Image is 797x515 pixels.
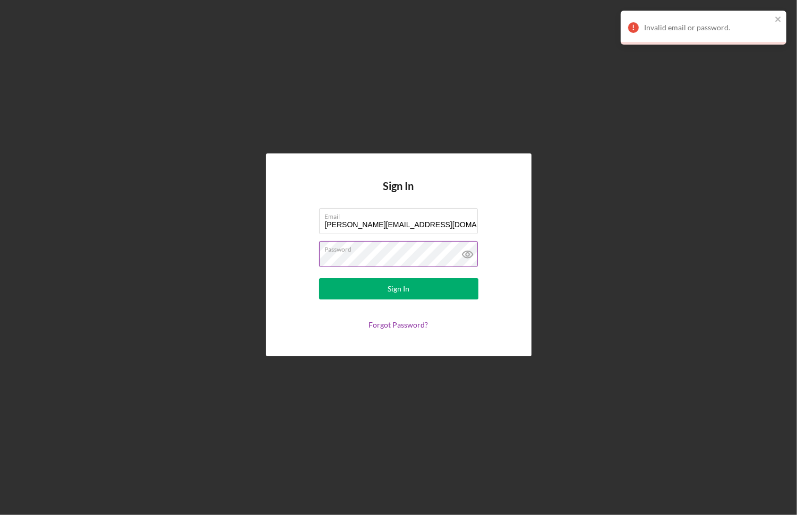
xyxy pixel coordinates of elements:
[383,180,414,208] h4: Sign In
[369,320,429,329] a: Forgot Password?
[644,23,772,32] div: Invalid email or password.
[388,278,409,299] div: Sign In
[775,15,782,25] button: close
[319,278,478,299] button: Sign In
[325,242,478,253] label: Password
[325,209,478,220] label: Email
